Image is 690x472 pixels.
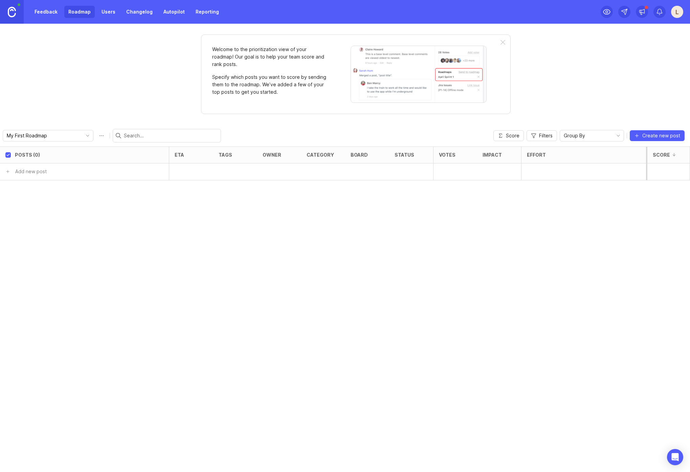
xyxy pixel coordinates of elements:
[219,152,232,157] div: tags
[439,152,455,157] div: Votes
[613,133,624,138] svg: toggle icon
[483,152,502,157] div: Impact
[263,152,281,157] div: owner
[97,6,119,18] a: Users
[642,132,680,139] span: Create new post
[15,168,47,175] div: Add new post
[630,130,685,141] button: Create new post
[527,152,546,157] div: Effort
[175,152,184,157] div: eta
[307,152,334,157] div: category
[539,132,553,139] span: Filters
[159,6,189,18] a: Autopilot
[527,130,557,141] button: Filters
[64,6,95,18] a: Roadmap
[212,46,327,68] p: Welcome to the prioritization view of your roadmap! Our goal is to help your team score and rank ...
[124,132,218,139] input: Search...
[560,130,624,141] div: toggle menu
[30,6,62,18] a: Feedback
[351,46,487,103] img: When viewing a post, you can send it to a roadmap
[671,6,683,18] button: L
[653,152,670,157] div: Score
[3,130,93,141] div: toggle menu
[506,132,519,139] span: Score
[564,132,585,139] span: Group By
[8,7,16,17] img: Canny Home
[7,132,82,139] input: My First Roadmap
[667,449,683,465] div: Open Intercom Messenger
[122,6,157,18] a: Changelog
[96,130,107,141] button: Roadmap options
[351,152,368,157] div: board
[212,73,327,96] p: Specify which posts you want to score by sending them to the roadmap. We’ve added a few of your t...
[82,133,93,138] svg: toggle icon
[493,130,524,141] button: Score
[395,152,414,157] div: status
[192,6,223,18] a: Reporting
[15,152,40,157] div: Posts (0)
